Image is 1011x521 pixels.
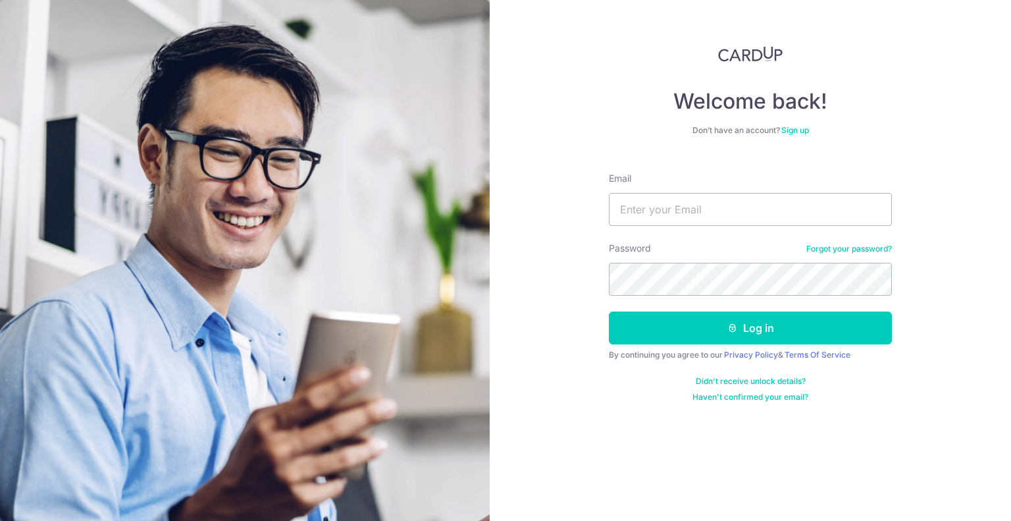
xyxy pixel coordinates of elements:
[806,244,892,254] a: Forgot your password?
[724,350,778,360] a: Privacy Policy
[609,312,892,344] button: Log in
[609,350,892,360] div: By continuing you agree to our &
[609,172,631,185] label: Email
[781,125,809,135] a: Sign up
[692,392,808,402] a: Haven't confirmed your email?
[609,125,892,136] div: Don’t have an account?
[785,350,850,360] a: Terms Of Service
[609,242,651,255] label: Password
[609,193,892,226] input: Enter your Email
[718,46,783,62] img: CardUp Logo
[696,376,806,387] a: Didn't receive unlock details?
[609,88,892,115] h4: Welcome back!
